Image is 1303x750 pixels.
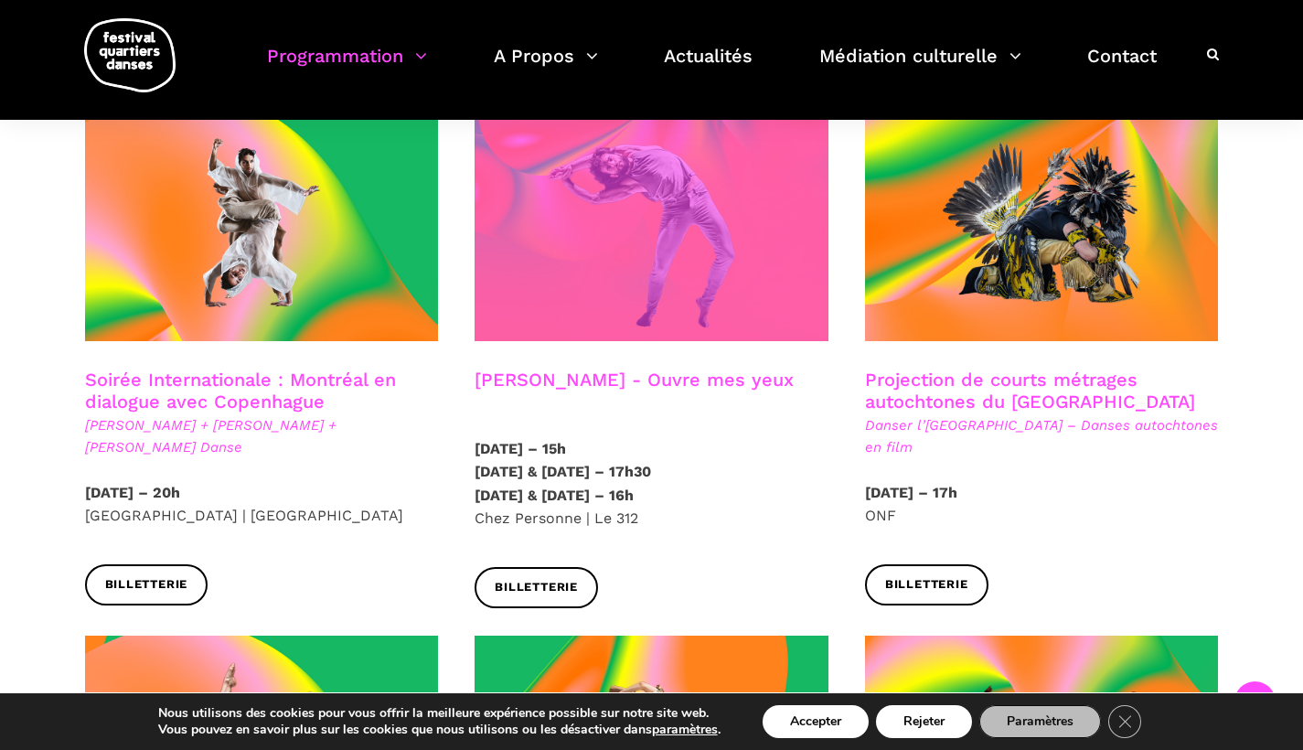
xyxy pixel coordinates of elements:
[267,40,427,94] a: Programmation
[85,369,396,412] a: Soirée Internationale : Montréal en dialogue avec Copenhague
[1087,40,1157,94] a: Contact
[475,463,651,504] strong: [DATE] & [DATE] – 17h30 [DATE] & [DATE] – 16h
[885,575,968,595] span: Billetterie
[1108,705,1141,738] button: Close GDPR Cookie Banner
[85,484,180,501] strong: [DATE] – 20h
[475,437,828,530] p: Chez Personne | Le 312
[865,481,1219,528] p: ONF
[865,564,988,605] a: Billetterie
[819,40,1021,94] a: Médiation culturelle
[865,414,1219,458] span: Danser l’[GEOGRAPHIC_DATA] – Danses autochtones en film
[105,575,188,595] span: Billetterie
[475,440,566,457] strong: [DATE] – 15h
[494,40,598,94] a: A Propos
[763,705,869,738] button: Accepter
[652,722,718,738] button: paramètres
[158,722,721,738] p: Vous pouvez en savoir plus sur les cookies que nous utilisons ou les désactiver dans .
[495,578,578,597] span: Billetterie
[979,705,1101,738] button: Paramètres
[475,567,598,608] a: Billetterie
[865,369,1219,414] h3: Projection de courts métrages autochtones du [GEOGRAPHIC_DATA]
[158,705,721,722] p: Nous utilisons des cookies pour vous offrir la meilleure expérience possible sur notre site web.
[85,564,208,605] a: Billetterie
[475,369,794,414] h3: [PERSON_NAME] - Ouvre mes yeux
[85,481,439,528] p: [GEOGRAPHIC_DATA] | [GEOGRAPHIC_DATA]
[85,414,439,458] span: [PERSON_NAME] + [PERSON_NAME] + [PERSON_NAME] Danse
[664,40,753,94] a: Actualités
[876,705,972,738] button: Rejeter
[84,18,176,92] img: logo-fqd-med
[865,484,957,501] strong: [DATE] – 17h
